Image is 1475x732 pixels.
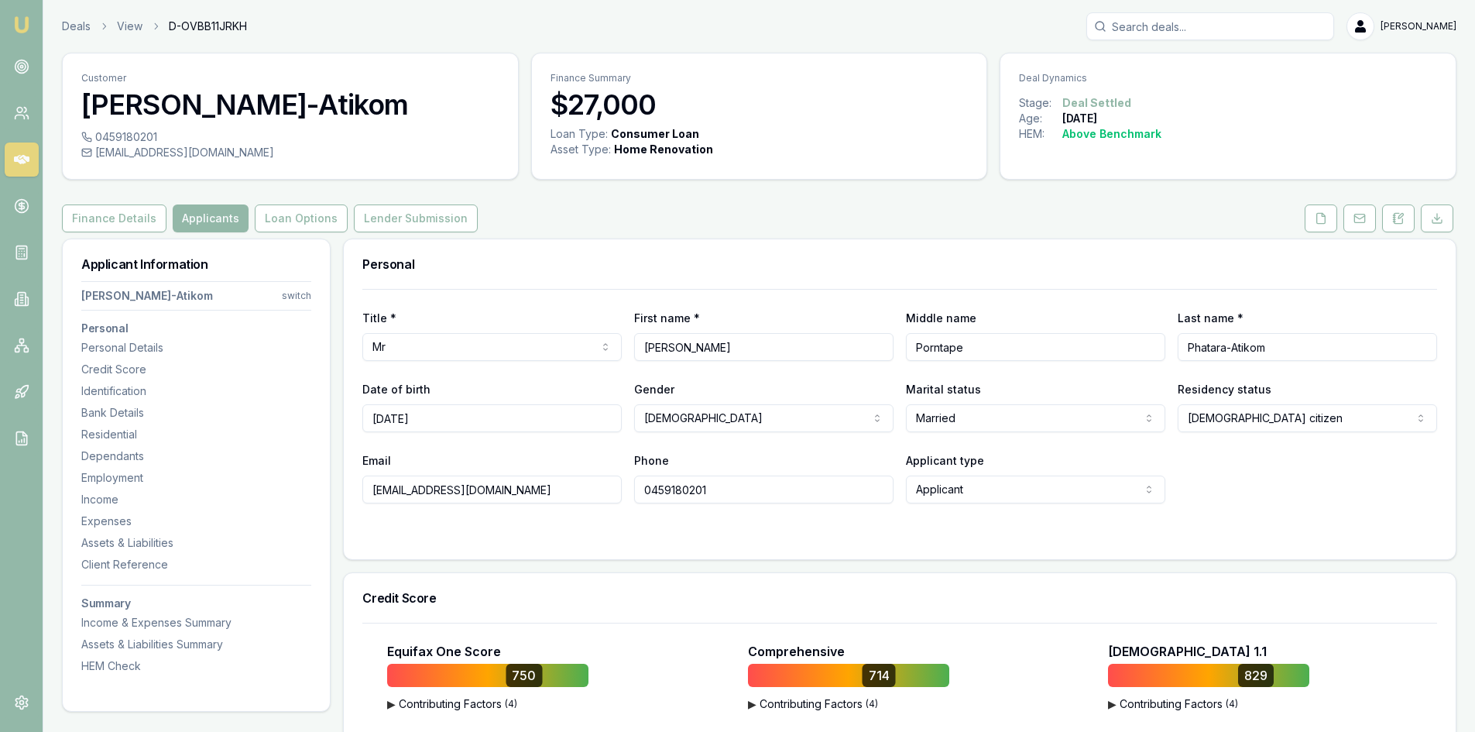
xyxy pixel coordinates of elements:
div: Expenses [81,514,311,529]
button: ▶Contributing Factors(4) [1108,696,1309,712]
h3: Credit Score [362,592,1437,604]
span: ( 4 ) [866,698,878,710]
p: Customer [81,72,499,84]
div: Assets & Liabilities [81,535,311,551]
label: Gender [634,383,674,396]
label: Residency status [1178,383,1271,396]
div: Identification [81,383,311,399]
label: Applicant type [906,454,984,467]
a: Loan Options [252,204,351,232]
div: HEM: [1019,126,1062,142]
label: Phone [634,454,669,467]
div: [EMAIL_ADDRESS][DOMAIN_NAME] [81,145,499,160]
h3: [PERSON_NAME]-Atikom [81,89,499,120]
a: Finance Details [62,204,170,232]
div: 714 [863,664,896,687]
p: Finance Summary [551,72,969,84]
div: Asset Type : [551,142,611,157]
div: Income [81,492,311,507]
div: HEM Check [81,658,311,674]
p: Deal Dynamics [1019,72,1437,84]
label: Title * [362,311,396,325]
div: [DATE] [1062,111,1097,126]
a: Lender Submission [351,204,481,232]
div: 829 [1238,664,1274,687]
div: Residential [81,427,311,442]
div: Age: [1019,111,1062,126]
span: ▶ [748,696,756,712]
nav: breadcrumb [62,19,247,34]
div: Personal Details [81,340,311,356]
button: ▶Contributing Factors(4) [387,696,588,712]
input: 0431 234 567 [634,476,894,503]
span: ▶ [387,696,396,712]
div: Dependants [81,448,311,464]
label: Last name * [1178,311,1243,325]
a: Applicants [170,204,252,232]
span: ( 4 ) [505,698,517,710]
h3: Applicant Information [81,258,311,270]
div: [PERSON_NAME]-Atikom [81,288,213,304]
div: Loan Type: [551,126,608,142]
a: View [117,19,142,34]
input: DD/MM/YYYY [362,404,622,432]
p: Equifax One Score [387,642,501,661]
h3: Summary [81,598,311,609]
div: Home Renovation [614,142,713,157]
h3: $27,000 [551,89,969,120]
label: Marital status [906,383,981,396]
input: Search deals [1086,12,1334,40]
div: Consumer Loan [611,126,699,142]
p: Comprehensive [748,642,845,661]
label: Date of birth [362,383,430,396]
button: ▶Contributing Factors(4) [748,696,949,712]
img: emu-icon-u.png [12,15,31,34]
div: Above Benchmark [1062,126,1161,142]
label: Email [362,454,391,467]
div: Stage: [1019,95,1062,111]
label: Middle name [906,311,976,325]
button: Finance Details [62,204,166,232]
span: ▶ [1108,696,1117,712]
h3: Personal [81,323,311,334]
div: Income & Expenses Summary [81,615,311,631]
div: Deal Settled [1062,95,1131,111]
div: Employment [81,470,311,486]
div: 0459180201 [81,129,499,145]
button: Lender Submission [354,204,478,232]
label: First name * [634,311,700,325]
div: Assets & Liabilities Summary [81,637,311,652]
span: ( 4 ) [1226,698,1238,710]
div: Bank Details [81,405,311,421]
div: Client Reference [81,557,311,572]
span: D-OVBB11JRKH [169,19,247,34]
h3: Personal [362,258,1437,270]
span: [PERSON_NAME] [1381,20,1456,33]
button: Applicants [173,204,249,232]
div: Credit Score [81,362,311,377]
div: 750 [506,664,542,687]
div: switch [282,290,311,302]
p: [DEMOGRAPHIC_DATA] 1.1 [1108,642,1267,661]
a: Deals [62,19,91,34]
button: Loan Options [255,204,348,232]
